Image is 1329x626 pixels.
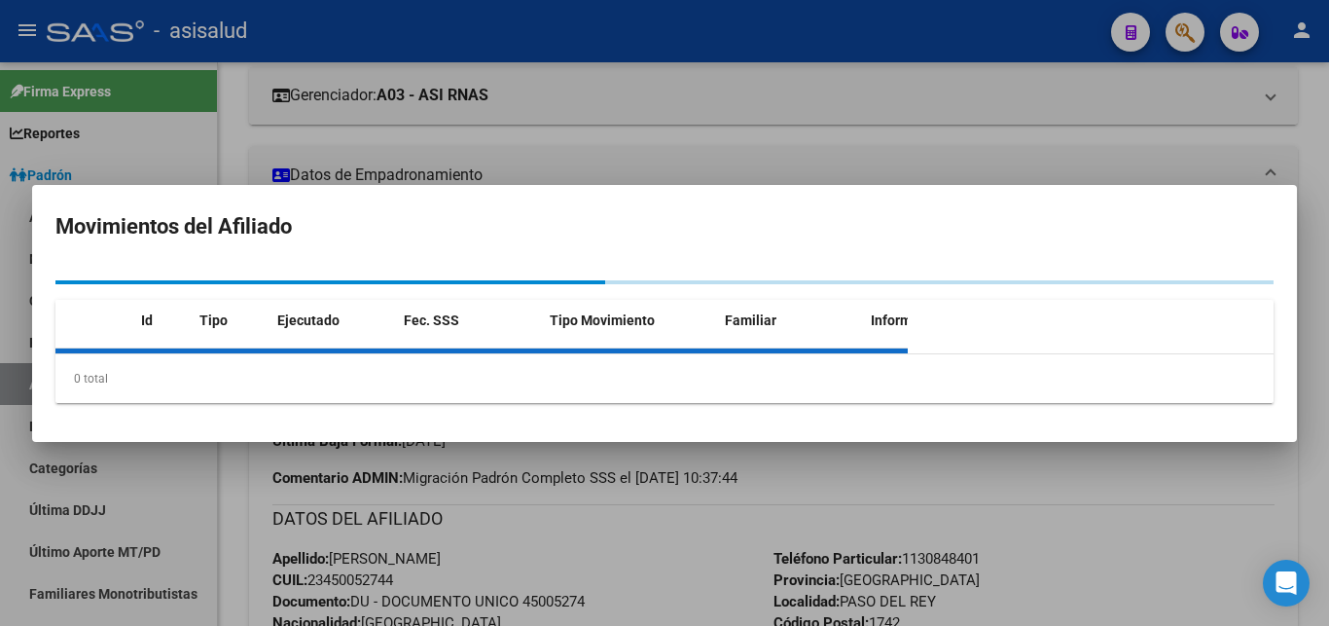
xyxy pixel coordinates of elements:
div: 0 total [55,354,1274,403]
datatable-header-cell: Informable SSS [863,300,1009,342]
datatable-header-cell: Fec. SSS [396,300,542,342]
span: Tipo [199,313,228,328]
datatable-header-cell: Tipo Movimiento [542,300,717,342]
span: Tipo Movimiento [550,313,655,328]
datatable-header-cell: Tipo [192,300,269,342]
datatable-header-cell: Familiar [717,300,863,342]
span: Ejecutado [277,313,340,328]
h2: Movimientos del Afiliado [55,208,1274,245]
datatable-header-cell: Ejecutado [269,300,396,342]
span: Familiar [725,313,776,328]
span: Fec. SSS [404,313,459,328]
datatable-header-cell: Id [133,300,192,342]
span: Informable SSS [871,313,968,328]
div: Open Intercom Messenger [1263,560,1310,607]
span: Id [141,313,153,328]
